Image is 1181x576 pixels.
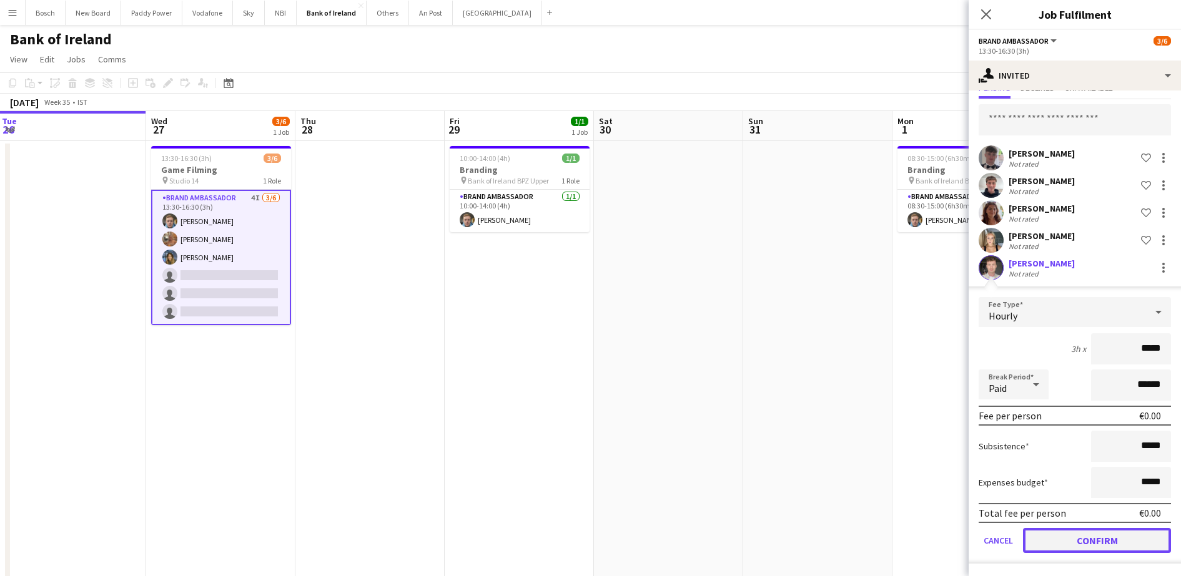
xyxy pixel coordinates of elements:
[969,61,1181,90] div: Invited
[448,122,460,137] span: 29
[151,190,291,325] app-card-role: Brand Ambassador4I3/613:30-16:30 (3h)[PERSON_NAME][PERSON_NAME][PERSON_NAME]
[121,1,182,25] button: Paddy Power
[233,1,265,25] button: Sky
[297,1,367,25] button: Bank of Ireland
[1071,343,1086,354] div: 3h x
[5,51,32,67] a: View
[450,115,460,127] span: Fri
[1009,187,1041,196] div: Not rated
[748,115,763,127] span: Sun
[299,122,316,137] span: 28
[907,154,972,163] span: 08:30-15:00 (6h30m)
[10,30,112,49] h1: Bank of Ireland
[1020,84,1055,92] span: Declined
[1139,409,1161,422] div: €0.00
[989,382,1007,394] span: Paid
[468,176,549,185] span: Bank of Ireland BPZ Upper
[979,477,1048,488] label: Expenses budget
[149,122,167,137] span: 27
[98,54,126,65] span: Comms
[1065,84,1113,92] span: Unavailable
[453,1,542,25] button: [GEOGRAPHIC_DATA]
[263,176,281,185] span: 1 Role
[571,117,588,126] span: 1/1
[897,146,1037,232] app-job-card: 08:30-15:00 (6h30m)1/1Branding Bank of Ireland BPZ Upper1 RoleBrand Ambassador1/108:30-15:00 (6h3...
[561,176,580,185] span: 1 Role
[979,507,1066,519] div: Total fee per person
[182,1,233,25] button: Vodafone
[979,46,1171,56] div: 13:30-16:30 (3h)
[2,115,17,127] span: Tue
[1009,175,1075,187] div: [PERSON_NAME]
[597,122,613,137] span: 30
[897,190,1037,232] app-card-role: Brand Ambassador1/108:30-15:00 (6h30m)[PERSON_NAME]
[450,164,590,175] h3: Branding
[264,154,281,163] span: 3/6
[26,1,66,25] button: Bosch
[979,36,1049,46] span: Brand Ambassador
[1023,528,1171,553] button: Confirm
[367,1,409,25] button: Others
[10,96,39,109] div: [DATE]
[979,36,1059,46] button: Brand Ambassador
[1139,507,1161,519] div: €0.00
[1009,214,1041,223] div: Not rated
[1009,242,1041,251] div: Not rated
[62,51,91,67] a: Jobs
[161,154,212,163] span: 13:30-16:30 (3h)
[10,54,27,65] span: View
[67,54,86,65] span: Jobs
[66,1,121,25] button: New Board
[1009,258,1075,269] div: [PERSON_NAME]
[979,84,1011,92] span: Pending
[746,122,763,137] span: 31
[1009,203,1075,214] div: [PERSON_NAME]
[1009,148,1075,159] div: [PERSON_NAME]
[41,97,72,107] span: Week 35
[450,146,590,232] app-job-card: 10:00-14:00 (4h)1/1Branding Bank of Ireland BPZ Upper1 RoleBrand Ambassador1/110:00-14:00 (4h)[PE...
[979,441,1029,452] label: Subsistence
[300,115,316,127] span: Thu
[897,115,914,127] span: Mon
[273,127,289,137] div: 1 Job
[409,1,453,25] button: An Post
[151,164,291,175] h3: Game Filming
[1154,36,1171,46] span: 3/6
[897,164,1037,175] h3: Branding
[265,1,297,25] button: NBI
[450,190,590,232] app-card-role: Brand Ambassador1/110:00-14:00 (4h)[PERSON_NAME]
[77,97,87,107] div: IST
[35,51,59,67] a: Edit
[1009,230,1075,242] div: [PERSON_NAME]
[979,409,1042,422] div: Fee per person
[151,146,291,325] app-job-card: 13:30-16:30 (3h)3/6Game Filming Studio 141 RoleBrand Ambassador4I3/613:30-16:30 (3h)[PERSON_NAME]...
[169,176,199,185] span: Studio 14
[989,310,1017,322] span: Hourly
[571,127,588,137] div: 1 Job
[916,176,997,185] span: Bank of Ireland BPZ Upper
[599,115,613,127] span: Sat
[562,154,580,163] span: 1/1
[460,154,510,163] span: 10:00-14:00 (4h)
[151,115,167,127] span: Wed
[1009,269,1041,278] div: Not rated
[272,117,290,126] span: 3/6
[969,6,1181,22] h3: Job Fulfilment
[93,51,131,67] a: Comms
[896,122,914,137] span: 1
[979,528,1018,553] button: Cancel
[40,54,54,65] span: Edit
[1009,159,1041,168] div: Not rated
